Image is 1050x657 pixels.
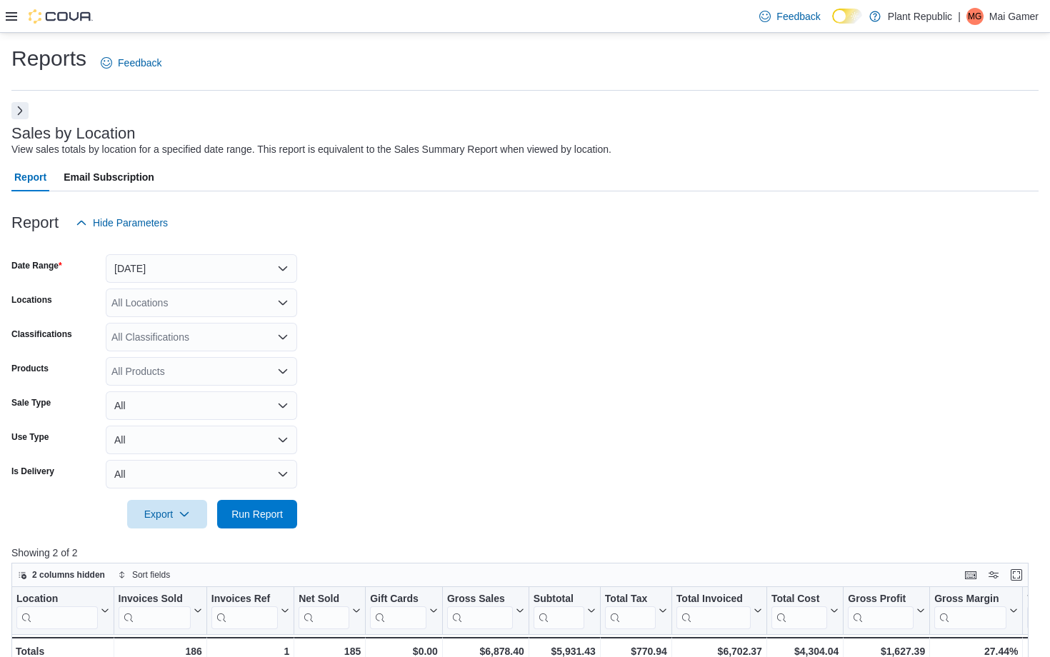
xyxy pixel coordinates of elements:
[989,8,1039,25] p: Mai Gamer
[966,8,984,25] div: Mai Gamer
[605,593,656,629] div: Total Tax
[11,260,62,271] label: Date Range
[934,593,1018,629] button: Gross Margin
[534,593,596,629] button: Subtotal
[16,593,109,629] button: Location
[776,9,820,24] span: Feedback
[676,593,751,606] div: Total Invoiced
[370,593,438,629] button: Gift Cards
[11,214,59,231] h3: Report
[447,593,513,629] div: Gross Sales
[605,593,656,606] div: Total Tax
[70,209,174,237] button: Hide Parameters
[934,593,1006,629] div: Gross Margin
[754,2,826,31] a: Feedback
[848,593,914,606] div: Gross Profit
[962,566,979,583] button: Keyboard shortcuts
[848,593,925,629] button: Gross Profit
[370,593,426,606] div: Gift Cards
[211,593,278,629] div: Invoices Ref
[676,593,762,629] button: Total Invoiced
[16,593,98,629] div: Location
[12,566,111,583] button: 2 columns hidden
[1008,566,1025,583] button: Enter fullscreen
[231,507,283,521] span: Run Report
[127,500,207,528] button: Export
[888,8,952,25] p: Plant Republic
[119,593,191,629] div: Invoices Sold
[211,593,278,606] div: Invoices Ref
[985,566,1002,583] button: Display options
[64,163,154,191] span: Email Subscription
[277,331,289,343] button: Open list of options
[11,397,51,408] label: Sale Type
[16,593,98,606] div: Location
[11,125,136,142] h3: Sales by Location
[32,569,105,581] span: 2 columns hidden
[534,593,584,606] div: Subtotal
[968,8,981,25] span: MG
[93,216,168,230] span: Hide Parameters
[771,593,839,629] button: Total Cost
[11,363,49,374] label: Products
[11,546,1039,560] p: Showing 2 of 2
[958,8,961,25] p: |
[211,593,289,629] button: Invoices Ref
[136,500,199,528] span: Export
[14,163,46,191] span: Report
[370,593,426,629] div: Gift Card Sales
[11,102,29,119] button: Next
[299,593,349,606] div: Net Sold
[771,593,827,629] div: Total Cost
[11,431,49,443] label: Use Type
[119,593,191,606] div: Invoices Sold
[676,593,751,629] div: Total Invoiced
[132,569,170,581] span: Sort fields
[832,9,862,24] input: Dark Mode
[299,593,349,629] div: Net Sold
[106,460,297,488] button: All
[11,466,54,477] label: Is Delivery
[11,142,611,157] div: View sales totals by location for a specified date range. This report is equivalent to the Sales ...
[848,593,914,629] div: Gross Profit
[447,593,513,606] div: Gross Sales
[277,297,289,309] button: Open list of options
[106,391,297,420] button: All
[771,593,827,606] div: Total Cost
[112,566,176,583] button: Sort fields
[118,56,161,70] span: Feedback
[299,593,361,629] button: Net Sold
[277,366,289,377] button: Open list of options
[106,254,297,283] button: [DATE]
[11,328,72,340] label: Classifications
[95,49,167,77] a: Feedback
[217,500,297,528] button: Run Report
[29,9,93,24] img: Cova
[605,593,667,629] button: Total Tax
[447,593,524,629] button: Gross Sales
[11,294,52,306] label: Locations
[106,426,297,454] button: All
[534,593,584,629] div: Subtotal
[11,44,86,73] h1: Reports
[119,593,202,629] button: Invoices Sold
[934,593,1006,606] div: Gross Margin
